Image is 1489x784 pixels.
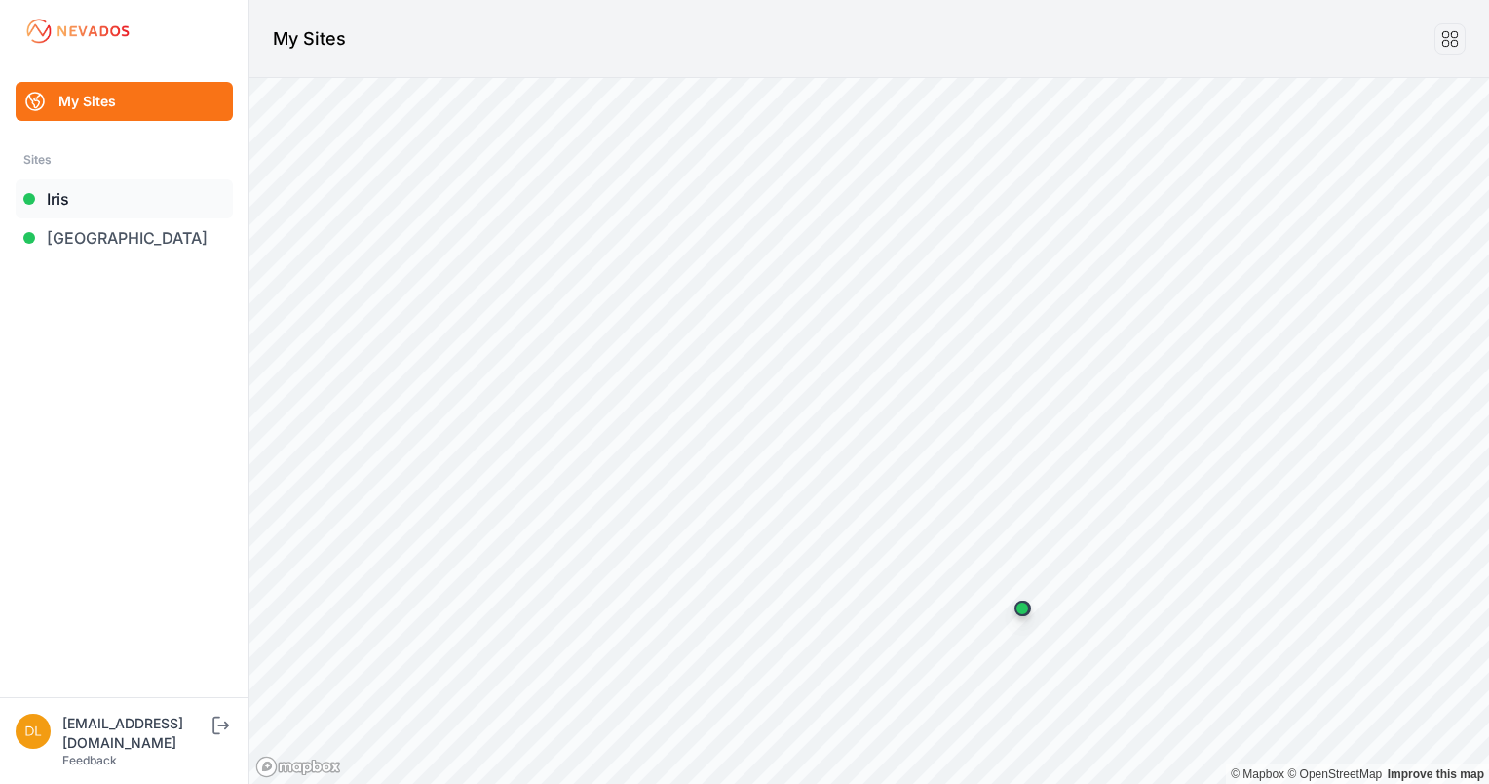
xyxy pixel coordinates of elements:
[16,82,233,121] a: My Sites
[1003,589,1042,628] div: Map marker
[16,714,51,749] img: dlay@prim.com
[62,714,209,753] div: [EMAIL_ADDRESS][DOMAIN_NAME]
[23,16,133,47] img: Nevados
[16,218,233,257] a: [GEOGRAPHIC_DATA]
[273,25,346,53] h1: My Sites
[249,78,1489,784] canvas: Map
[1388,767,1484,781] a: Map feedback
[1287,767,1382,781] a: OpenStreetMap
[23,148,225,172] div: Sites
[16,179,233,218] a: Iris
[1231,767,1284,781] a: Mapbox
[255,756,341,778] a: Mapbox logo
[62,753,117,767] a: Feedback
